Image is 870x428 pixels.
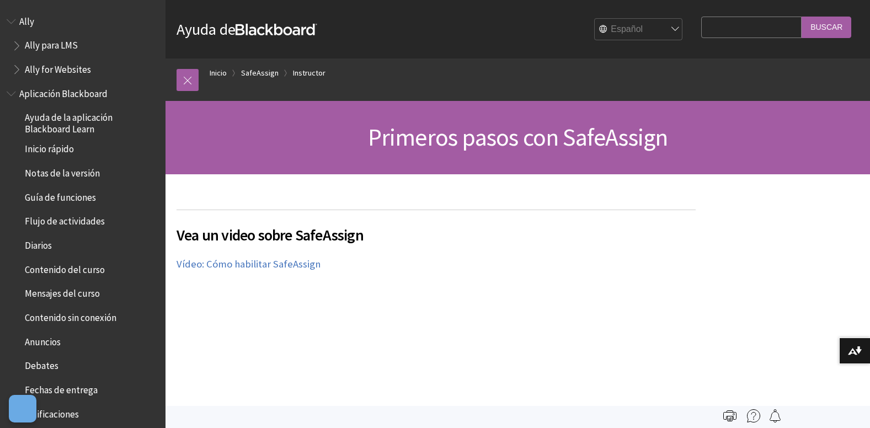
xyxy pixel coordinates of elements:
span: Aplicación Blackboard [19,84,108,99]
span: Ally for Websites [25,60,91,75]
span: Flujo de actividades [25,212,105,227]
a: Ayuda deBlackboard [177,19,317,39]
img: More help [747,409,760,422]
span: Inicio rápido [25,140,74,155]
a: Inicio [210,66,227,80]
a: SafeAssign [241,66,279,80]
input: Buscar [802,17,851,38]
a: Vídeo: Cómo habilitar SafeAssign [177,258,321,271]
span: Ayuda de la aplicación Blackboard Learn [25,109,158,135]
span: Primeros pasos con SafeAssign [368,122,668,152]
span: Mensajes del curso [25,285,100,299]
span: Contenido del curso [25,260,105,275]
a: Instructor [293,66,325,80]
span: Calificaciones [25,405,79,420]
span: Fechas de entrega [25,381,98,395]
select: Site Language Selector [595,19,683,41]
strong: Blackboard [236,24,317,35]
nav: Book outline for Anthology Ally Help [7,12,159,79]
span: Notas de la versión [25,164,100,179]
img: Follow this page [768,409,782,422]
img: Print [723,409,736,422]
span: Ally para LMS [25,36,78,51]
button: Abrir preferencias [9,395,36,422]
span: Debates [25,357,58,372]
span: Guía de funciones [25,188,96,203]
h2: Vea un video sobre SafeAssign [177,210,696,247]
span: Anuncios [25,333,61,347]
span: Ally [19,12,34,27]
span: Contenido sin conexión [25,308,116,323]
span: Diarios [25,236,52,251]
